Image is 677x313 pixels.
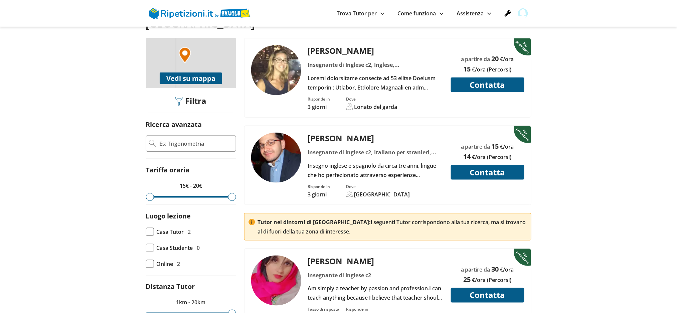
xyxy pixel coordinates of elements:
[173,96,209,107] div: Filtra
[146,181,236,190] p: 15€ - 20€
[337,10,384,17] a: Trova Tutor per
[451,77,524,92] button: Contatta
[149,8,250,19] img: logo Skuola.net | Ripetizioni.it
[188,227,191,237] span: 2
[146,4,426,30] h2: 2 insegnanti per lezioni di Inglese C2 vicino a te a [GEOGRAPHIC_DATA]
[346,184,410,189] div: Dove
[472,66,512,73] span: €/ora (Percorsi)
[518,8,528,18] img: user avatar
[514,38,532,56] img: Piu prenotato
[149,9,250,16] a: logo Skuola.net | Ripetizioni.it
[472,276,512,284] span: €/ora (Percorsi)
[492,265,499,274] span: 30
[305,161,447,180] div: Insegno inglese e spagnolo da circa tre anni, lingue che ho perfezionato attraverso esperienze un...
[492,142,499,151] span: 15
[514,125,532,143] img: Piu prenotato
[451,165,524,180] button: Contatta
[248,219,255,225] img: prenota una consulenza
[251,133,301,183] img: tutor a Desenzano del Garda - fabio
[305,45,447,56] div: [PERSON_NAME]
[179,47,191,63] img: Marker
[251,45,301,95] img: tutor a Lonato del Garda - Roberta
[251,256,301,306] img: tutor a Brescia - Aasma
[457,10,491,17] a: Assistenza
[305,60,447,69] div: Insegnante di Inglese c2, Inglese, [DEMOGRAPHIC_DATA], [DEMOGRAPHIC_DATA] c2
[160,72,222,84] button: Vedi su mappa
[258,217,527,236] p: i seguenti Tutor corrispondono alla tua ricerca, ma si trovano al di fuori della tua zona di inte...
[308,191,330,198] p: 3 giorni
[346,96,397,102] div: Dove
[492,54,499,63] span: 20
[461,143,490,150] span: a partire da
[146,282,195,291] label: Distanza Tutor
[500,55,514,63] span: €/ora
[461,266,490,273] span: a partire da
[197,243,200,253] span: 0
[464,64,471,73] span: 15
[308,307,340,312] div: Tasso di risposta
[305,133,447,144] div: [PERSON_NAME]
[157,227,184,237] span: Casa Tutor
[149,140,156,147] img: Ricerca Avanzata
[451,288,524,303] button: Contatta
[308,103,330,111] p: 3 giorni
[305,73,447,92] div: Loremi dolorsitame consecte ad 53 elitse Doeiusm temporin : Utlabor, Etdolore Magnaali en adm ven...
[500,143,514,150] span: €/ora
[354,191,410,198] div: [GEOGRAPHIC_DATA]
[305,271,447,280] div: Insegnante di Inglese c2
[308,184,330,189] div: Risponde in
[500,266,514,273] span: €/ora
[354,103,397,111] div: Lonato del garda
[305,148,447,157] div: Insegnante di Inglese c2, Italiano per stranieri, [DEMOGRAPHIC_DATA]
[472,153,512,161] span: €/ora (Percorsi)
[464,275,471,284] span: 25
[157,243,193,253] span: Casa Studente
[305,284,447,303] div: Am simply a teacher by passion and profession.I can teach anything because I believe that teacher...
[146,211,191,220] label: Luogo lezione
[146,165,190,174] label: Tariffa oraria
[464,152,471,161] span: 14
[308,96,330,102] div: Risponde in
[305,256,447,267] div: [PERSON_NAME]
[258,218,371,226] span: Tutor nei dintorni di [GEOGRAPHIC_DATA]:
[514,248,532,266] img: Piu prenotato
[346,307,369,312] div: Risponde in
[175,97,183,106] img: Filtra filtri mobile
[398,10,444,17] a: Come funziona
[146,120,202,129] label: Ricerca avanzata
[146,298,236,307] p: 1km - 20km
[159,139,233,149] input: Es: Trigonometria
[157,259,173,269] span: Online
[461,55,490,63] span: a partire da
[177,259,180,269] span: 2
